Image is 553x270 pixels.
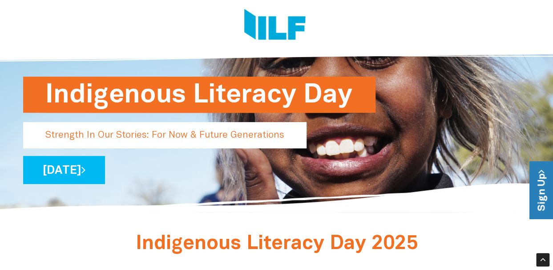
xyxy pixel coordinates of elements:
div: Scroll Back to Top [536,253,549,266]
a: [DATE] [23,156,105,184]
span: Indigenous Literacy Day 2025 [136,235,418,253]
img: Logo [244,9,306,42]
p: Strength In Our Stories: For Now & Future Generations [23,122,307,148]
h1: Indigenous Literacy Day [45,77,353,113]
